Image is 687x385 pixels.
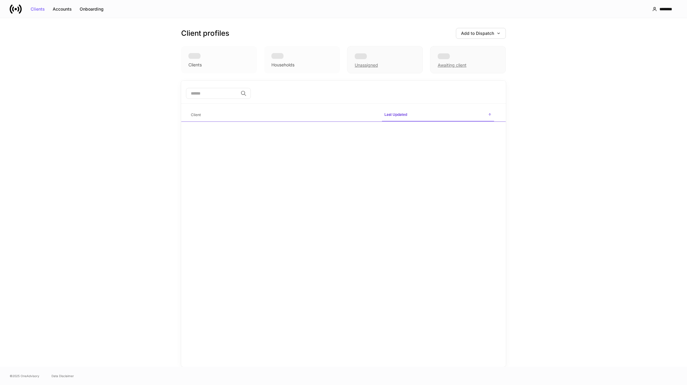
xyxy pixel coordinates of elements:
[382,109,494,122] span: Last Updated
[384,112,407,117] h6: Last Updated
[76,4,108,14] button: Onboarding
[27,4,49,14] button: Clients
[80,7,104,11] div: Onboarding
[181,28,229,38] h3: Client profiles
[49,4,76,14] button: Accounts
[461,31,501,35] div: Add to Dispatch
[430,46,506,73] div: Awaiting client
[347,46,423,73] div: Unassigned
[191,112,201,118] h6: Client
[188,109,377,121] span: Client
[51,373,74,378] a: Data Disclaimer
[271,62,294,68] div: Households
[438,62,466,68] div: Awaiting client
[355,62,378,68] div: Unassigned
[10,373,39,378] span: © 2025 OneAdvisory
[188,62,202,68] div: Clients
[53,7,72,11] div: Accounts
[456,28,506,39] button: Add to Dispatch
[31,7,45,11] div: Clients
